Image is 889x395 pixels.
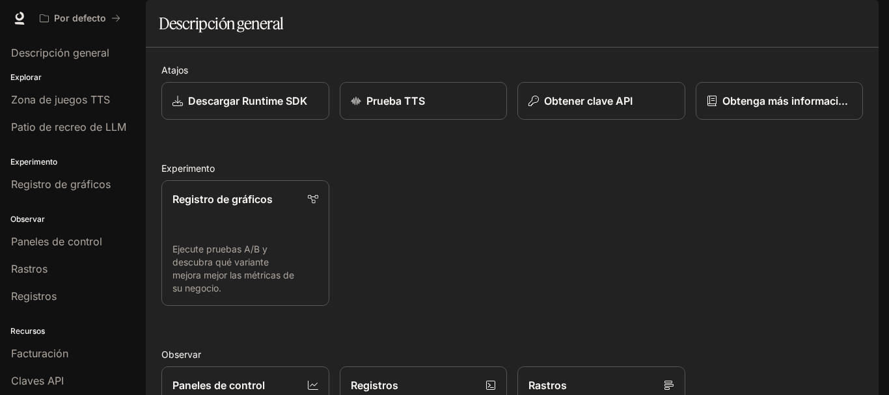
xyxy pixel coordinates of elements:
[161,163,215,174] font: Experimento
[544,94,633,107] font: Obtener clave API
[528,379,567,392] font: Rastros
[172,193,273,206] font: Registro de gráficos
[172,379,265,392] font: Paneles de control
[340,82,508,120] a: Prueba TTS
[517,82,685,120] button: Obtener clave API
[161,180,329,306] a: Registro de gráficosEjecute pruebas A/B y descubra qué variante mejora mejor las métricas de su n...
[54,12,106,23] font: Por defecto
[351,379,398,392] font: Registros
[172,243,294,293] font: Ejecute pruebas A/B y descubra qué variante mejora mejor las métricas de su negocio.
[161,82,329,120] a: Descargar Runtime SDK
[34,5,126,31] button: Todos los espacios de trabajo
[159,14,284,33] font: Descripción general
[188,94,307,107] font: Descargar Runtime SDK
[161,64,188,75] font: Atajos
[696,82,864,120] a: Obtenga más información sobre el tiempo de ejecución
[161,349,201,360] font: Observar
[366,94,425,107] font: Prueba TTS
